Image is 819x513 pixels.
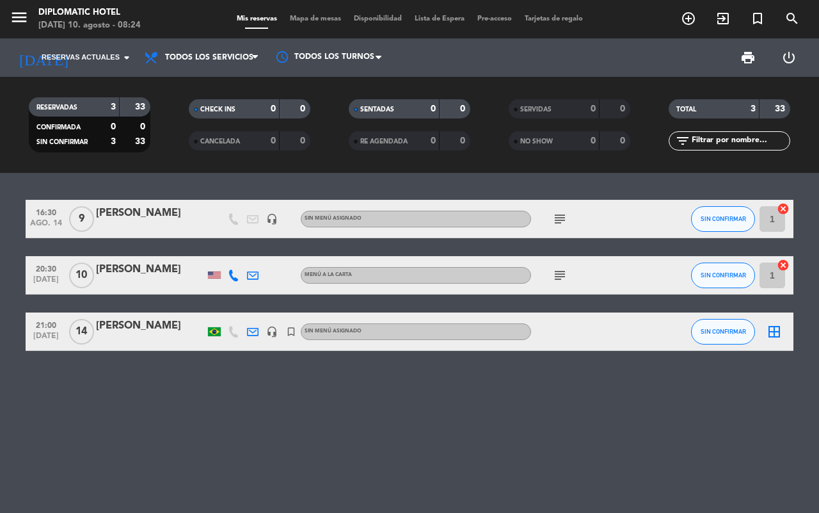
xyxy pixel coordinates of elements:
[69,263,94,288] span: 10
[620,104,628,113] strong: 0
[740,50,756,65] span: print
[69,206,94,232] span: 9
[200,138,240,145] span: CANCELADA
[96,261,205,278] div: [PERSON_NAME]
[715,11,731,26] i: exit_to_app
[701,328,746,335] span: SIN CONFIRMAR
[750,11,765,26] i: turned_in_not
[691,263,755,288] button: SIN CONFIRMAR
[30,219,62,234] span: ago. 14
[520,106,552,113] span: SERVIDAS
[10,8,29,27] i: menu
[283,15,347,22] span: Mapa de mesas
[460,104,468,113] strong: 0
[42,52,120,63] span: Reservas actuales
[360,138,408,145] span: RE AGENDADA
[305,272,352,277] span: Menú a la carta
[230,15,283,22] span: Mis reservas
[675,133,690,149] i: filter_list
[30,261,62,275] span: 20:30
[266,326,278,338] i: headset_mic
[518,15,589,22] span: Tarjetas de regalo
[767,324,782,339] i: border_all
[10,8,29,31] button: menu
[360,106,394,113] span: SENTADAS
[552,211,568,227] i: subject
[96,318,205,334] div: [PERSON_NAME]
[591,104,596,113] strong: 0
[471,15,518,22] span: Pre-acceso
[200,106,235,113] span: CHECK INS
[69,319,94,345] span: 14
[36,124,81,131] span: CONFIRMADA
[552,268,568,283] i: subject
[701,215,746,222] span: SIN CONFIRMAR
[30,332,62,346] span: [DATE]
[266,213,278,225] i: headset_mic
[111,122,116,131] strong: 0
[431,104,436,113] strong: 0
[781,50,797,65] i: power_settings_new
[30,317,62,332] span: 21:00
[431,136,436,145] strong: 0
[140,122,148,131] strong: 0
[38,19,141,32] div: [DATE] 10. agosto - 08:24
[777,202,790,215] i: cancel
[36,104,77,111] span: RESERVADAS
[111,137,116,146] strong: 3
[111,102,116,111] strong: 3
[347,15,408,22] span: Disponibilidad
[784,11,800,26] i: search
[775,104,788,113] strong: 33
[305,216,362,221] span: Sin menú asignado
[460,136,468,145] strong: 0
[751,104,756,113] strong: 3
[271,136,276,145] strong: 0
[165,53,253,62] span: Todos los servicios
[30,275,62,290] span: [DATE]
[620,136,628,145] strong: 0
[520,138,553,145] span: NO SHOW
[681,11,696,26] i: add_circle_outline
[10,44,77,72] i: [DATE]
[135,137,148,146] strong: 33
[691,319,755,345] button: SIN CONFIRMAR
[119,50,134,65] i: arrow_drop_down
[96,205,205,222] div: [PERSON_NAME]
[135,102,148,111] strong: 33
[38,6,141,19] div: Diplomatic Hotel
[768,38,809,77] div: LOG OUT
[285,326,297,338] i: turned_in_not
[300,104,308,113] strong: 0
[676,106,696,113] span: TOTAL
[30,204,62,219] span: 16:30
[691,206,755,232] button: SIN CONFIRMAR
[305,329,362,334] span: Sin menú asignado
[300,136,308,145] strong: 0
[591,136,596,145] strong: 0
[36,139,88,145] span: SIN CONFIRMAR
[271,104,276,113] strong: 0
[690,134,790,148] input: Filtrar por nombre...
[777,259,790,272] i: cancel
[701,272,746,279] span: SIN CONFIRMAR
[408,15,471,22] span: Lista de Espera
